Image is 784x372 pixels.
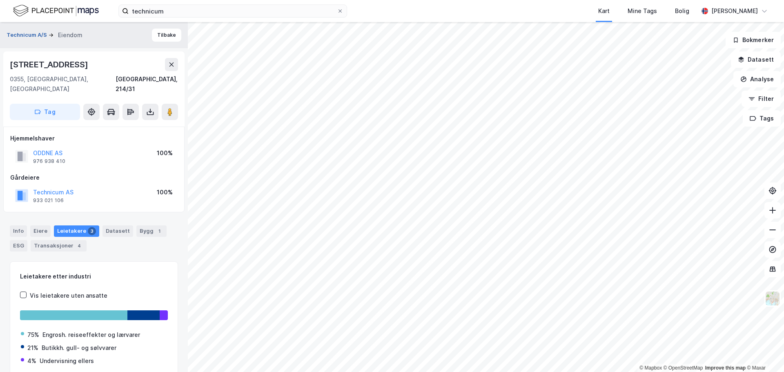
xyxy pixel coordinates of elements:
[31,240,87,252] div: Transaksjoner
[711,6,758,16] div: [PERSON_NAME]
[10,173,178,183] div: Gårdeiere
[7,31,49,39] button: Technicum A/S
[54,225,99,237] div: Leietakere
[157,187,173,197] div: 100%
[42,330,140,340] div: Engrosh. reiseeffekter og lærvarer
[10,74,116,94] div: 0355, [GEOGRAPHIC_DATA], [GEOGRAPHIC_DATA]
[33,158,65,165] div: 976 938 410
[27,356,36,366] div: 4%
[743,110,781,127] button: Tags
[743,333,784,372] div: Kontrollprogram for chat
[743,333,784,372] iframe: Chat Widget
[102,225,133,237] div: Datasett
[742,91,781,107] button: Filter
[27,330,39,340] div: 75%
[10,134,178,143] div: Hjemmelshaver
[157,148,173,158] div: 100%
[27,343,38,353] div: 21%
[705,365,746,371] a: Improve this map
[42,343,116,353] div: Butikkh. gull- og sølvvarer
[10,58,90,71] div: [STREET_ADDRESS]
[639,365,662,371] a: Mapbox
[10,225,27,237] div: Info
[10,104,80,120] button: Tag
[116,74,178,94] div: [GEOGRAPHIC_DATA], 214/31
[664,365,703,371] a: OpenStreetMap
[598,6,610,16] div: Kart
[30,291,107,301] div: Vis leietakere uten ansatte
[10,240,27,252] div: ESG
[731,51,781,68] button: Datasett
[58,30,82,40] div: Eiendom
[20,272,168,281] div: Leietakere etter industri
[129,5,337,17] input: Søk på adresse, matrikkel, gårdeiere, leietakere eller personer
[726,32,781,48] button: Bokmerker
[88,227,96,235] div: 3
[628,6,657,16] div: Mine Tags
[75,242,83,250] div: 4
[765,291,780,306] img: Z
[675,6,689,16] div: Bolig
[40,356,94,366] div: Undervisning ellers
[13,4,99,18] img: logo.f888ab2527a4732fd821a326f86c7f29.svg
[30,225,51,237] div: Eiere
[733,71,781,87] button: Analyse
[33,197,64,204] div: 933 021 106
[155,227,163,235] div: 1
[136,225,167,237] div: Bygg
[152,29,181,42] button: Tilbake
